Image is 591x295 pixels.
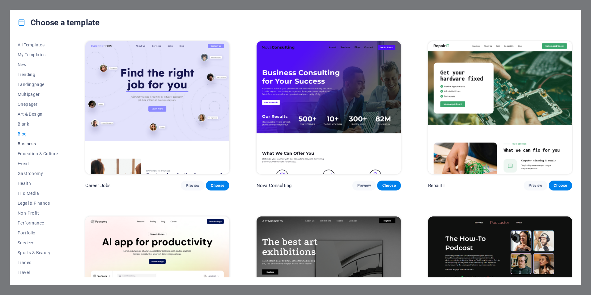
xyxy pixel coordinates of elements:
[352,181,376,190] button: Preview
[18,188,58,198] button: IT & Media
[257,41,401,174] img: Nova Consulting
[18,18,100,28] h4: Choose a template
[18,228,58,238] button: Portfolio
[18,267,58,277] button: Travel
[18,161,58,166] span: Event
[18,181,58,186] span: Health
[18,102,58,107] span: Onepager
[428,41,572,174] img: RepairIT
[18,129,58,139] button: Blog
[377,181,401,190] button: Choose
[357,183,371,188] span: Preview
[18,198,58,208] button: Legal & Finance
[18,171,58,176] span: Gastronomy
[18,70,58,79] button: Trending
[18,238,58,248] button: Services
[18,260,58,265] span: Trades
[549,181,572,190] button: Choose
[18,99,58,109] button: Onepager
[18,131,58,136] span: Blog
[18,250,58,255] span: Sports & Beauty
[18,119,58,129] button: Blank
[524,181,547,190] button: Preview
[18,230,58,235] span: Portfolio
[206,181,229,190] button: Choose
[18,109,58,119] button: Art & Design
[18,159,58,169] button: Event
[181,181,204,190] button: Preview
[257,182,291,189] p: Nova Consulting
[554,183,567,188] span: Choose
[18,240,58,245] span: Services
[18,178,58,188] button: Health
[18,218,58,228] button: Performance
[18,258,58,267] button: Trades
[18,72,58,77] span: Trending
[18,220,58,225] span: Performance
[529,183,542,188] span: Preview
[18,191,58,196] span: IT & Media
[18,141,58,146] span: Business
[18,122,58,126] span: Blank
[428,182,445,189] p: RepairIT
[18,208,58,218] button: Non-Profit
[18,79,58,89] button: Landingpage
[18,92,58,97] span: Multipager
[18,248,58,258] button: Sports & Beauty
[18,50,58,60] button: My Templates
[18,89,58,99] button: Multipager
[18,60,58,70] button: New
[18,139,58,149] button: Business
[18,82,58,87] span: Landingpage
[18,211,58,216] span: Non-Profit
[186,183,199,188] span: Preview
[18,151,58,156] span: Education & Culture
[85,41,229,174] img: Career Jobs
[85,182,111,189] p: Career Jobs
[18,112,58,117] span: Art & Design
[18,52,58,57] span: My Templates
[18,149,58,159] button: Education & Culture
[211,183,224,188] span: Choose
[18,169,58,178] button: Gastronomy
[18,201,58,206] span: Legal & Finance
[18,40,58,50] button: All Templates
[18,42,58,47] span: All Templates
[382,183,396,188] span: Choose
[18,270,58,275] span: Travel
[18,62,58,67] span: New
